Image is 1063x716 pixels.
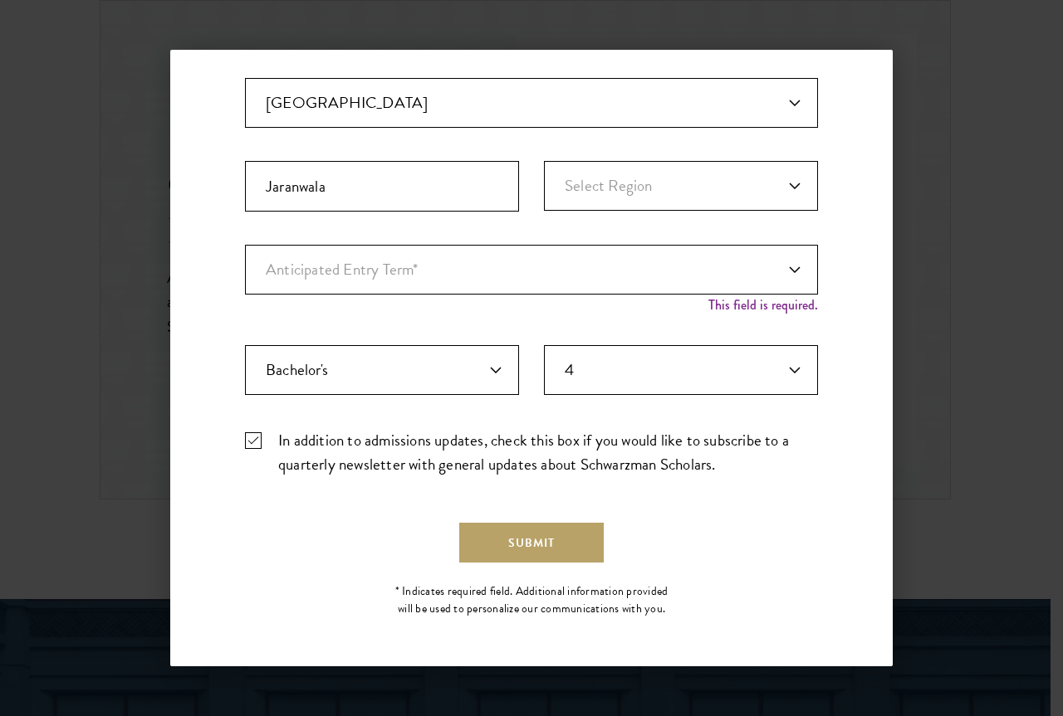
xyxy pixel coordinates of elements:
div: * Indicates required field. Additional information provided will be used to personalize our commu... [389,582,675,617]
input: City [245,161,519,212]
label: In addition to admissions updates, check this box if you would like to subscribe to a quarterly n... [245,428,818,476]
button: Submit [459,523,604,563]
div: Highest Level of Degree?* [245,345,519,395]
div: Check this box to receive a quarterly newsletter with general updates about Schwarzman Scholars. [245,428,818,476]
div: Anticipated Entry Term* [245,245,818,312]
div: Years of Post Graduation Experience?* [544,345,818,395]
